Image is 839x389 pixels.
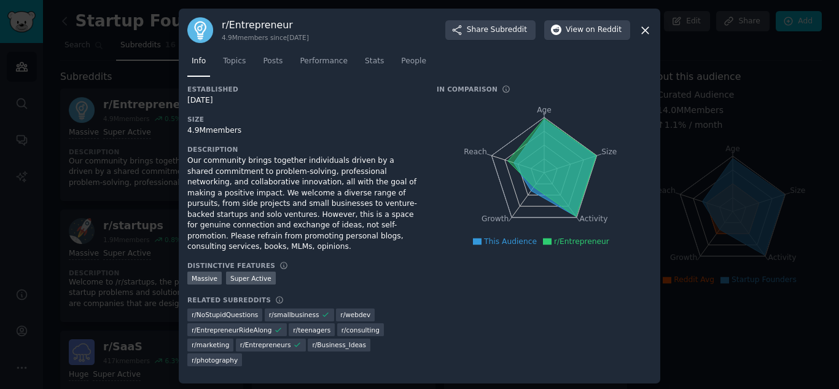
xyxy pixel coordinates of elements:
[295,52,352,77] a: Performance
[544,20,630,40] button: Viewon Reddit
[300,56,348,67] span: Performance
[187,145,419,154] h3: Description
[263,56,283,67] span: Posts
[240,340,291,349] span: r/ Entrepreneurs
[340,310,370,319] span: r/ webdev
[192,310,258,319] span: r/ NoStupidQuestions
[192,56,206,67] span: Info
[192,356,238,364] span: r/ photography
[365,56,384,67] span: Stats
[293,326,330,334] span: r/ teenagers
[187,272,222,285] div: Massive
[192,340,229,349] span: r/ marketing
[341,326,380,334] span: r/ consulting
[187,115,419,124] h3: Size
[464,147,487,156] tspan: Reach
[187,155,419,253] div: Our community brings together individuals driven by a shared commitment to problem-solving, profe...
[187,17,213,43] img: Entrepreneur
[566,25,622,36] span: View
[580,214,608,223] tspan: Activity
[397,52,431,77] a: People
[226,272,276,285] div: Super Active
[187,125,419,136] div: 4.9M members
[222,33,309,42] div: 4.9M members since [DATE]
[192,326,271,334] span: r/ EntrepreneurRideAlong
[601,147,617,156] tspan: Size
[467,25,527,36] span: Share
[445,20,536,40] button: ShareSubreddit
[219,52,250,77] a: Topics
[586,25,622,36] span: on Reddit
[537,106,552,114] tspan: Age
[187,95,419,106] div: [DATE]
[401,56,426,67] span: People
[223,56,246,67] span: Topics
[187,85,419,93] h3: Established
[554,237,609,246] span: r/Entrepreneur
[361,52,388,77] a: Stats
[484,237,537,246] span: This Audience
[491,25,527,36] span: Subreddit
[437,85,498,93] h3: In Comparison
[187,296,271,304] h3: Related Subreddits
[187,52,210,77] a: Info
[259,52,287,77] a: Posts
[269,310,319,319] span: r/ smallbusiness
[187,261,275,270] h3: Distinctive Features
[312,340,366,349] span: r/ Business_Ideas
[482,214,509,223] tspan: Growth
[222,18,309,31] h3: r/ Entrepreneur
